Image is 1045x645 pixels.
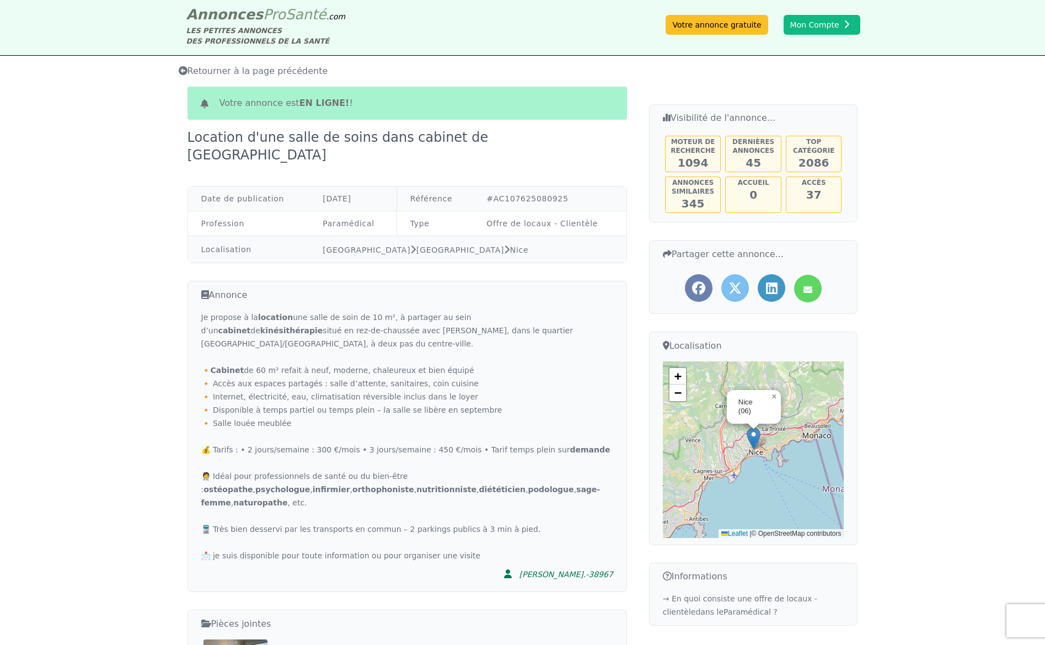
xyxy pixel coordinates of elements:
[186,25,346,46] div: LES PETITES ANNONCES DES PROFESSIONNELS DE LA SANTÉ
[179,66,187,75] i: Retourner à la liste
[667,178,720,196] h5: Annonces similaires
[218,326,251,335] strong: cabinet
[682,197,705,210] span: 345
[663,570,844,583] h3: Informations
[806,188,822,201] span: 37
[747,427,760,450] img: Marker
[299,98,350,108] b: en ligne!
[263,6,286,23] span: Pro
[309,186,396,211] td: [DATE]
[768,390,781,403] a: Close popup
[799,156,829,169] span: 2086
[286,6,326,23] span: Santé
[201,311,613,562] div: Je propose à la une salle de soin de 10 m², à partager au sein d’un de situé en rez-de-chaussée a...
[416,246,504,254] a: [GEOGRAPHIC_DATA]
[784,15,860,35] button: Mon Compte
[719,529,844,539] div: © OpenStreetMap contributors
[188,186,310,211] td: Date de publication
[211,366,244,375] strong: Cabinet
[570,445,610,454] strong: demande
[479,485,526,494] strong: diététicien
[396,186,473,211] td: Référence
[203,485,253,494] strong: ostéopathe
[201,617,613,631] h3: Pièces jointes
[187,129,627,164] div: Location d'une salle de soins dans cabinet de [GEOGRAPHIC_DATA]
[663,594,817,616] a: → En quoi consiste une offre de locaux - clientèledans leParamédical ?
[794,275,822,302] a: Partager l'annonce par mail
[787,137,840,155] h5: Top catégorie
[497,562,613,585] a: [PERSON_NAME].-38967
[260,326,323,335] strong: kinésithérapie
[396,211,473,236] td: Type
[663,111,844,125] h3: Visibilité de l'annonce...
[674,369,682,383] span: +
[667,137,720,155] h5: Moteur de recherche
[510,246,528,254] a: Nice
[352,485,414,494] strong: orthophoniste
[758,274,785,302] a: Partager l'annonce sur LinkedIn
[674,386,682,399] span: −
[219,97,353,110] span: Votre annonce est !
[416,485,476,494] strong: nutritionniste
[255,485,310,494] strong: psychologue
[473,186,626,211] td: #AC107625080925
[233,498,287,507] strong: naturopathe
[727,178,780,187] h5: Accueil
[313,485,350,494] strong: infirmier
[486,219,598,228] a: Offre de locaux - Clientèle
[663,247,844,261] h3: Partager cette annonce...
[749,530,751,537] span: |
[326,12,345,21] span: .com
[663,339,844,353] h3: Localisation
[721,530,748,537] a: Leaflet
[678,156,709,169] span: 1094
[666,15,768,35] a: Votre annonce gratuite
[323,219,374,228] a: Paramédical
[738,398,767,417] div: Nice (06)
[323,246,410,254] a: [GEOGRAPHIC_DATA]
[746,156,761,169] span: 45
[669,385,686,401] a: Zoom out
[179,66,328,76] span: Retourner à la page précédente
[519,569,613,580] div: [PERSON_NAME].-38967
[528,485,574,494] strong: podologue
[771,392,776,401] span: ×
[186,6,264,23] span: Annonces
[188,211,310,236] td: Profession
[727,137,780,155] h5: Dernières annonces
[186,6,346,23] a: AnnoncesProSanté.com
[201,288,613,302] h3: Annonce
[685,274,712,302] a: Partager l'annonce sur Facebook
[721,274,749,302] a: Partager l'annonce sur Twitter
[258,313,293,322] strong: location
[669,368,686,385] a: Zoom in
[188,236,310,263] td: Localisation
[787,178,840,187] h5: Accès
[749,188,757,201] span: 0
